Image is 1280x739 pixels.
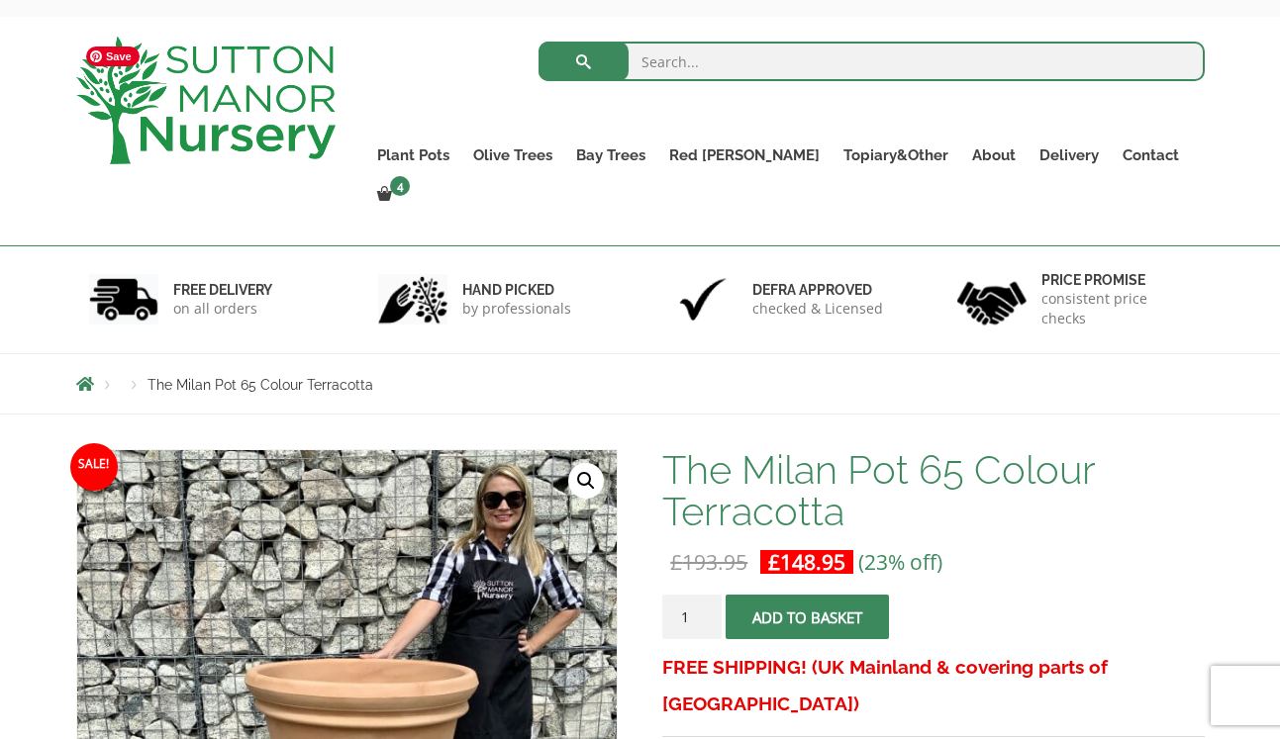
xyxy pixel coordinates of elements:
input: Search... [539,42,1205,81]
p: on all orders [173,299,272,319]
input: Product quantity [662,595,722,639]
h6: Price promise [1041,271,1192,289]
a: About [960,141,1028,169]
h6: Defra approved [752,281,883,299]
a: 4 [365,181,416,209]
img: 4.jpg [957,269,1027,329]
span: £ [768,548,780,576]
bdi: 148.95 [768,548,845,576]
span: 4 [390,176,410,196]
span: (23% off) [858,548,942,576]
a: Plant Pots [365,141,461,169]
span: £ [670,548,682,576]
img: 3.jpg [668,274,738,324]
a: Topiary&Other [832,141,960,169]
a: Olive Trees [461,141,564,169]
span: The Milan Pot 65 Colour Terracotta [148,377,373,393]
h6: hand picked [462,281,571,299]
img: 2.jpg [378,274,447,324]
p: checked & Licensed [752,299,883,319]
nav: Breadcrumbs [76,376,1205,392]
a: Red [PERSON_NAME] [657,141,832,169]
h3: FREE SHIPPING! (UK Mainland & covering parts of [GEOGRAPHIC_DATA]) [662,649,1204,722]
button: Add to basket [726,595,889,639]
span: Save [86,46,140,66]
a: Contact [1111,141,1191,169]
span: Sale! [70,443,118,491]
img: 1.jpg [89,274,158,324]
h1: The Milan Pot 65 Colour Terracotta [662,449,1204,532]
h6: FREE DELIVERY [173,281,272,299]
p: by professionals [462,299,571,319]
bdi: 193.95 [670,548,747,576]
a: View full-screen image gallery [568,463,604,499]
a: Delivery [1028,141,1111,169]
a: Bay Trees [564,141,657,169]
p: consistent price checks [1041,289,1192,328]
img: logo [76,37,336,164]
